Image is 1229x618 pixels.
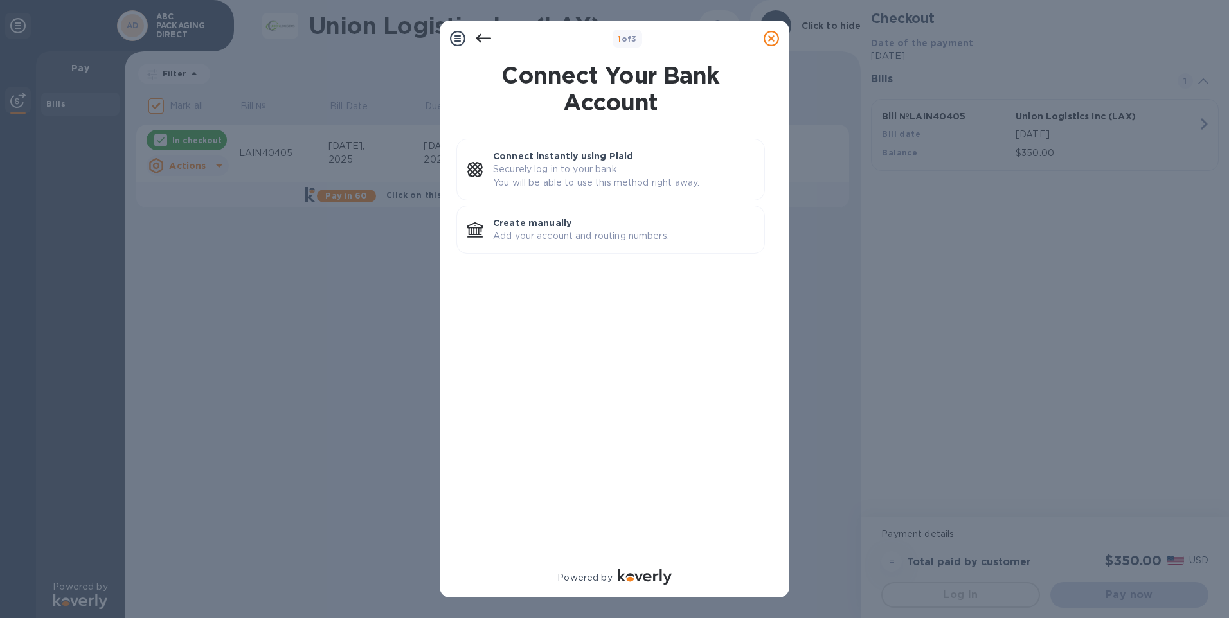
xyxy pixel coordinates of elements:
[493,150,754,163] p: Connect instantly using Plaid
[618,34,621,44] span: 1
[493,163,754,190] p: Securely log in to your bank. You will be able to use this method right away.
[557,571,612,585] p: Powered by
[618,569,672,585] img: Logo
[493,216,754,229] p: Create manually
[618,34,637,44] b: of 3
[451,62,770,116] h1: Connect Your Bank Account
[493,229,754,243] p: Add your account and routing numbers.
